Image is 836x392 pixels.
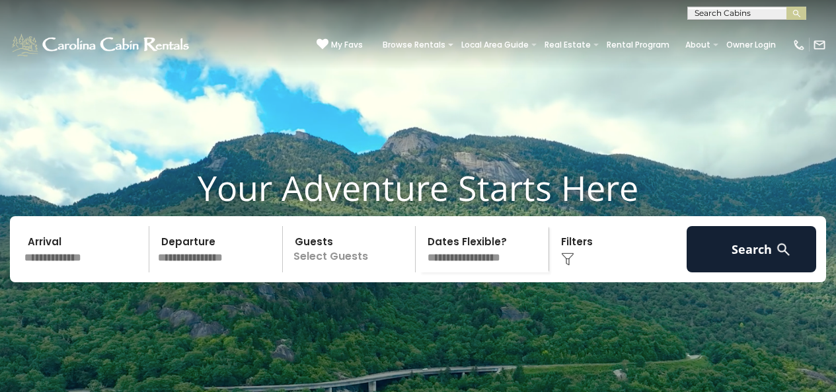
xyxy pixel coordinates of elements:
span: My Favs [331,39,363,51]
p: Select Guests [287,226,416,272]
a: Browse Rentals [376,36,452,54]
a: About [679,36,717,54]
a: Owner Login [720,36,782,54]
a: My Favs [317,38,363,52]
a: Rental Program [600,36,676,54]
img: mail-regular-white.png [813,38,826,52]
a: Local Area Guide [455,36,535,54]
button: Search [687,226,816,272]
a: Real Estate [538,36,597,54]
img: phone-regular-white.png [792,38,806,52]
img: filter--v1.png [561,253,574,266]
img: search-regular-white.png [775,241,792,258]
img: White-1-1-2.png [10,32,193,58]
h1: Your Adventure Starts Here [10,167,826,208]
